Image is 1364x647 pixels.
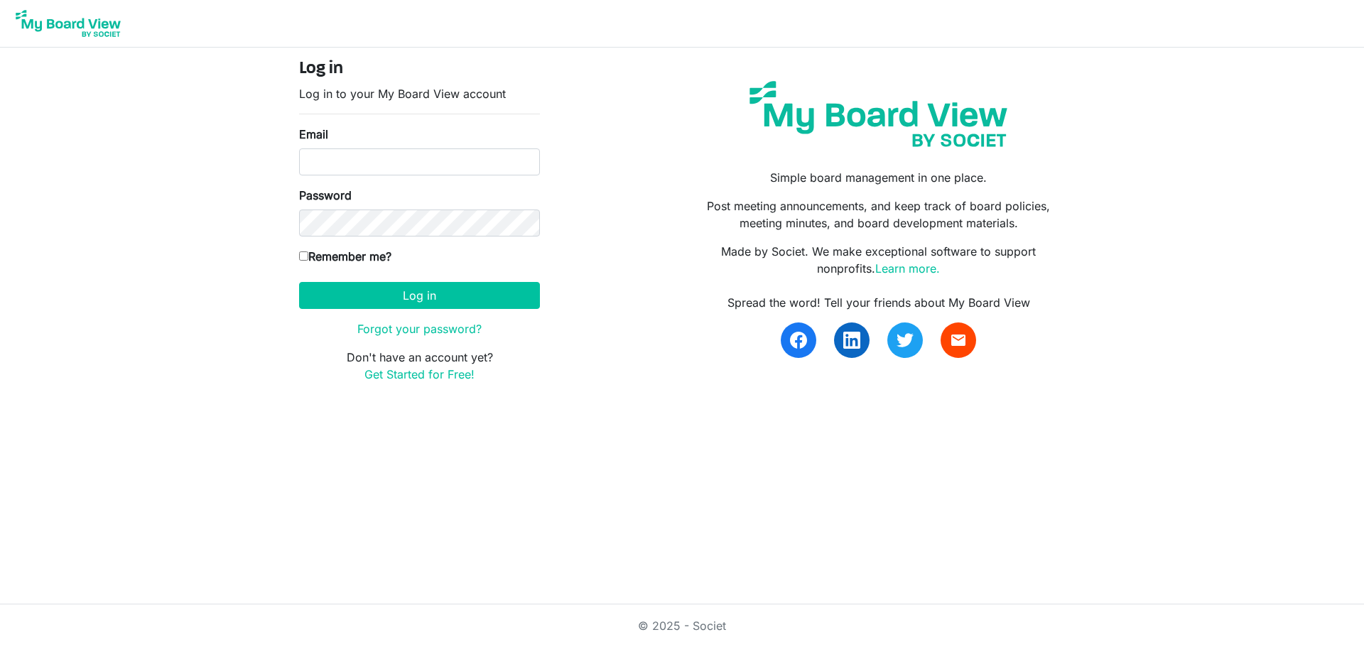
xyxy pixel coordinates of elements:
a: email [941,322,976,358]
label: Remember me? [299,248,391,265]
a: Learn more. [875,261,940,276]
p: Made by Societ. We make exceptional software to support nonprofits. [693,243,1065,277]
div: Spread the word! Tell your friends about My Board View [693,294,1065,311]
input: Remember me? [299,251,308,261]
img: linkedin.svg [843,332,860,349]
img: my-board-view-societ.svg [739,70,1018,158]
img: My Board View Logo [11,6,125,41]
p: Log in to your My Board View account [299,85,540,102]
label: Email [299,126,328,143]
a: © 2025 - Societ [638,619,726,633]
img: twitter.svg [897,332,914,349]
a: Forgot your password? [357,322,482,336]
p: Post meeting announcements, and keep track of board policies, meeting minutes, and board developm... [693,197,1065,232]
p: Simple board management in one place. [693,169,1065,186]
h4: Log in [299,59,540,80]
span: email [950,332,967,349]
img: facebook.svg [790,332,807,349]
button: Log in [299,282,540,309]
a: Get Started for Free! [364,367,475,381]
label: Password [299,187,352,204]
p: Don't have an account yet? [299,349,540,383]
